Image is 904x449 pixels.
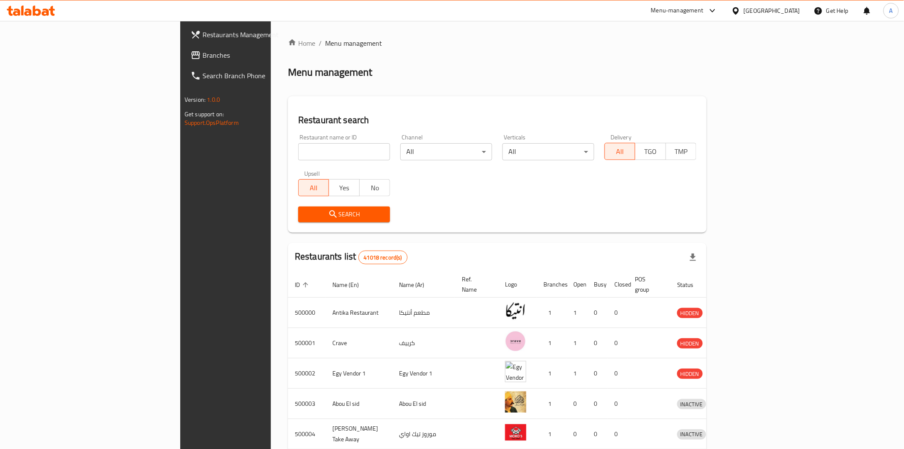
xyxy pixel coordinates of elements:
td: 1 [566,298,587,328]
button: All [298,179,329,196]
span: Name (Ar) [399,280,435,290]
th: Open [566,272,587,298]
div: All [502,143,594,160]
td: 1 [537,328,566,358]
a: Support.OpsPlatform [185,117,239,128]
span: Ref. Name [462,274,488,295]
th: Logo [498,272,537,298]
td: 1 [566,358,587,389]
label: Upsell [304,171,320,177]
div: HIDDEN [677,369,703,379]
span: TMP [669,145,693,158]
td: 0 [587,358,608,389]
button: No [359,179,390,196]
span: 1.0.0 [207,94,220,105]
span: HIDDEN [677,339,703,349]
span: INACTIVE [677,399,706,409]
span: INACTIVE [677,429,706,439]
div: [GEOGRAPHIC_DATA] [744,6,800,15]
a: Restaurants Management [184,24,331,45]
button: TMP [666,143,696,160]
span: Status [677,280,705,290]
span: All [302,182,326,194]
span: No [363,182,387,194]
span: ID [295,280,311,290]
img: Moro's Take Away [505,422,526,443]
td: Antika Restaurant [326,298,392,328]
td: 1 [537,298,566,328]
span: Name (En) [332,280,370,290]
td: Egy Vendor 1 [326,358,392,389]
span: Version: [185,94,205,105]
td: 0 [587,389,608,419]
span: Search [305,209,383,220]
span: Restaurants Management [203,30,324,40]
td: كرييف [392,328,455,358]
span: Yes [332,182,356,194]
td: 0 [608,358,628,389]
span: Menu management [325,38,382,48]
th: Branches [537,272,566,298]
span: A [889,6,893,15]
span: Get support on: [185,109,224,120]
span: HIDDEN [677,369,703,379]
label: Delivery [610,134,632,140]
td: 1 [566,328,587,358]
a: Branches [184,45,331,65]
div: Menu-management [651,6,704,16]
span: POS group [635,274,660,295]
th: Closed [608,272,628,298]
td: Abou El sid [392,389,455,419]
td: 1 [537,358,566,389]
span: TGO [639,145,662,158]
td: Egy Vendor 1 [392,358,455,389]
h2: Restaurant search [298,114,696,127]
span: Search Branch Phone [203,71,324,81]
td: 0 [587,328,608,358]
td: مطعم أنتيكا [392,298,455,328]
img: Abou El sid [505,391,526,413]
button: TGO [635,143,666,160]
button: Yes [329,179,359,196]
span: Branches [203,50,324,60]
img: Crave [505,331,526,352]
td: Abou El sid [326,389,392,419]
h2: Restaurants list [295,250,408,264]
img: Egy Vendor 1 [505,361,526,382]
td: 0 [566,389,587,419]
img: Antika Restaurant [505,300,526,322]
button: Search [298,207,390,222]
div: Export file [683,247,703,268]
th: Busy [587,272,608,298]
button: All [605,143,635,160]
td: 0 [608,328,628,358]
span: HIDDEN [677,308,703,318]
nav: breadcrumb [288,38,707,48]
div: All [400,143,492,160]
td: 1 [537,389,566,419]
td: 0 [587,298,608,328]
td: 0 [608,298,628,328]
td: Crave [326,328,392,358]
input: Search for restaurant name or ID.. [298,143,390,160]
div: Total records count [358,251,408,264]
span: All [608,145,632,158]
span: 41018 record(s) [359,254,407,262]
td: 0 [608,389,628,419]
a: Search Branch Phone [184,65,331,86]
